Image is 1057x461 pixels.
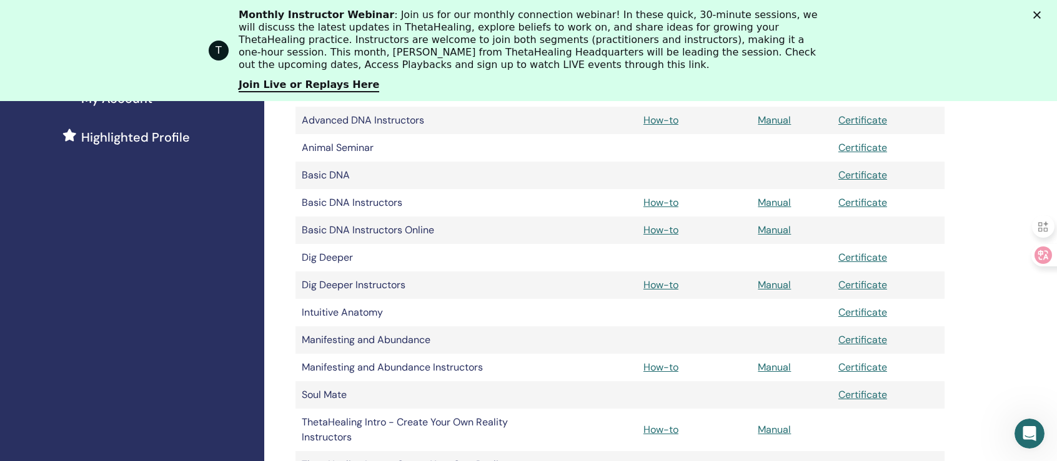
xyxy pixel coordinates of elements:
[295,162,520,189] td: Basic DNA
[838,196,887,209] a: Certificate
[838,361,887,374] a: Certificate
[295,107,520,134] td: Advanced DNA Instructors
[643,114,678,127] a: How-to
[838,141,887,154] a: Certificate
[758,423,791,436] a: Manual
[758,278,791,291] a: Manual
[295,216,520,244] td: Basic DNA Instructors Online
[295,326,520,354] td: Manifesting and Abundance
[209,41,229,61] div: Profile image for ThetaHealing
[295,244,520,271] td: Dig Deeper
[758,196,791,209] a: Manual
[295,354,520,381] td: Manifesting and Abundance Instructors
[838,278,887,291] a: Certificate
[838,306,887,319] a: Certificate
[295,271,520,299] td: Dig Deeper Instructors
[295,299,520,326] td: Intuitive Anatomy
[838,388,887,401] a: Certificate
[239,9,394,21] b: Monthly Instructor Webinar
[239,9,828,71] div: : Join us for our monthly connection webinar! In these quick, 30-minute sessions, we will discuss...
[758,114,791,127] a: Manual
[1033,11,1046,19] div: 关闭
[1015,419,1045,449] iframe: Intercom live chat
[838,168,887,182] a: Certificate
[295,381,520,409] td: Soul Mate
[643,196,678,209] a: How-to
[758,223,791,236] a: Manual
[643,223,678,236] a: How-to
[295,189,520,216] td: Basic DNA Instructors
[643,423,678,436] a: How-to
[643,361,678,374] a: How-to
[838,114,887,127] a: Certificate
[295,409,520,451] td: ThetaHealing Intro - Create Your Own Reality Instructors
[758,361,791,374] a: Manual
[81,128,190,147] span: Highlighted Profile
[838,333,887,346] a: Certificate
[838,251,887,264] a: Certificate
[239,79,379,92] a: Join Live or Replays Here
[643,278,678,291] a: How-to
[295,134,520,162] td: Animal Seminar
